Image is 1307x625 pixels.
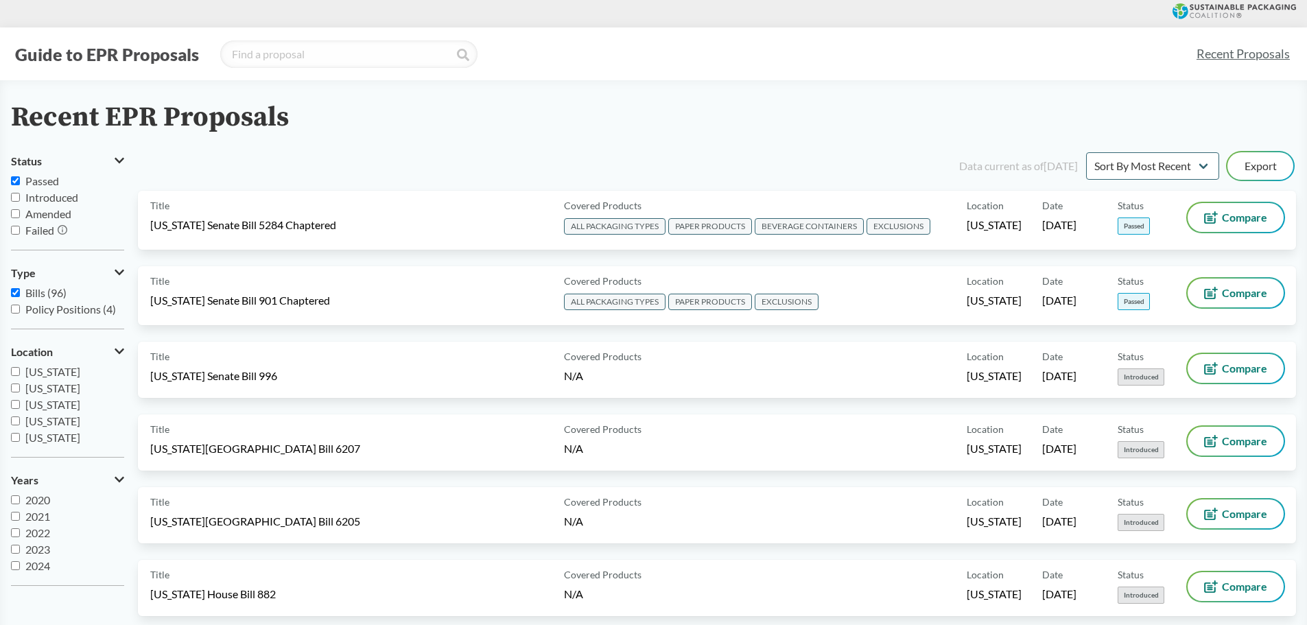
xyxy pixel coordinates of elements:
span: Type [11,267,36,279]
span: Passed [25,174,59,187]
span: Date [1042,495,1063,509]
span: EXCLUSIONS [867,218,930,235]
span: Compare [1222,581,1267,592]
button: Status [11,150,124,173]
span: Amended [25,207,71,220]
span: 2024 [25,559,50,572]
input: [US_STATE] [11,416,20,425]
span: N/A [564,369,583,382]
input: [US_STATE] [11,367,20,376]
span: Passed [1118,293,1150,310]
span: [US_STATE] [967,514,1022,529]
span: Title [150,274,169,288]
span: Date [1042,198,1063,213]
span: PAPER PRODUCTS [668,294,752,310]
span: [DATE] [1042,293,1076,308]
span: Failed [25,224,54,237]
span: [US_STATE] [25,398,80,411]
a: Recent Proposals [1190,38,1296,69]
button: Guide to EPR Proposals [11,43,203,65]
button: Export [1227,152,1293,180]
span: Location [967,495,1004,509]
button: Type [11,261,124,285]
span: [US_STATE] Senate Bill 901 Chaptered [150,293,330,308]
button: Compare [1188,427,1284,456]
input: Policy Positions (4) [11,305,20,314]
span: [DATE] [1042,217,1076,233]
button: Years [11,469,124,492]
input: Find a proposal [220,40,478,68]
span: Title [150,567,169,582]
button: Compare [1188,279,1284,307]
span: [US_STATE] Senate Bill 5284 Chaptered [150,217,336,233]
span: Status [1118,495,1144,509]
span: Introduced [1118,441,1164,458]
span: Years [11,474,38,486]
span: Title [150,422,169,436]
span: Location [967,349,1004,364]
input: 2020 [11,495,20,504]
input: 2023 [11,545,20,554]
span: Covered Products [564,567,641,582]
button: Compare [1188,354,1284,383]
span: 2020 [25,493,50,506]
input: 2021 [11,512,20,521]
span: [DATE] [1042,368,1076,384]
span: Covered Products [564,422,641,436]
span: N/A [564,515,583,528]
span: Location [967,422,1004,436]
span: Covered Products [564,198,641,213]
span: [US_STATE] [967,217,1022,233]
span: ALL PACKAGING TYPES [564,294,666,310]
span: 2023 [25,543,50,556]
span: Compare [1222,508,1267,519]
span: [DATE] [1042,441,1076,456]
span: [US_STATE] [25,381,80,394]
span: Date [1042,349,1063,364]
span: [US_STATE][GEOGRAPHIC_DATA] Bill 6207 [150,441,360,456]
span: PAPER PRODUCTS [668,218,752,235]
h2: Recent EPR Proposals [11,102,289,133]
span: Status [11,155,42,167]
input: Bills (96) [11,288,20,297]
button: Compare [1188,572,1284,601]
input: [US_STATE] [11,433,20,442]
span: BEVERAGE CONTAINERS [755,218,864,235]
button: Compare [1188,499,1284,528]
span: Date [1042,567,1063,582]
span: [US_STATE] Senate Bill 996 [150,368,277,384]
input: 2024 [11,561,20,570]
span: [US_STATE] [25,414,80,427]
span: N/A [564,442,583,455]
span: 2022 [25,526,50,539]
span: Introduced [1118,368,1164,386]
span: EXCLUSIONS [755,294,819,310]
span: [US_STATE] [25,365,80,378]
span: Covered Products [564,349,641,364]
span: Title [150,198,169,213]
span: [US_STATE][GEOGRAPHIC_DATA] Bill 6205 [150,514,360,529]
span: [US_STATE] [967,293,1022,308]
span: 2021 [25,510,50,523]
span: Compare [1222,436,1267,447]
input: Amended [11,209,20,218]
span: Covered Products [564,274,641,288]
span: Location [967,198,1004,213]
div: Data current as of [DATE] [959,158,1078,174]
span: [US_STATE] [967,368,1022,384]
span: [US_STATE] [967,441,1022,456]
span: Introduced [1118,587,1164,604]
span: Compare [1222,363,1267,374]
span: Location [967,274,1004,288]
span: [DATE] [1042,587,1076,602]
span: Date [1042,422,1063,436]
span: Status [1118,274,1144,288]
input: [US_STATE] [11,384,20,392]
span: Introduced [1118,514,1164,531]
span: Location [967,567,1004,582]
input: 2022 [11,528,20,537]
span: Covered Products [564,495,641,509]
input: Passed [11,176,20,185]
input: Introduced [11,193,20,202]
span: Compare [1222,212,1267,223]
